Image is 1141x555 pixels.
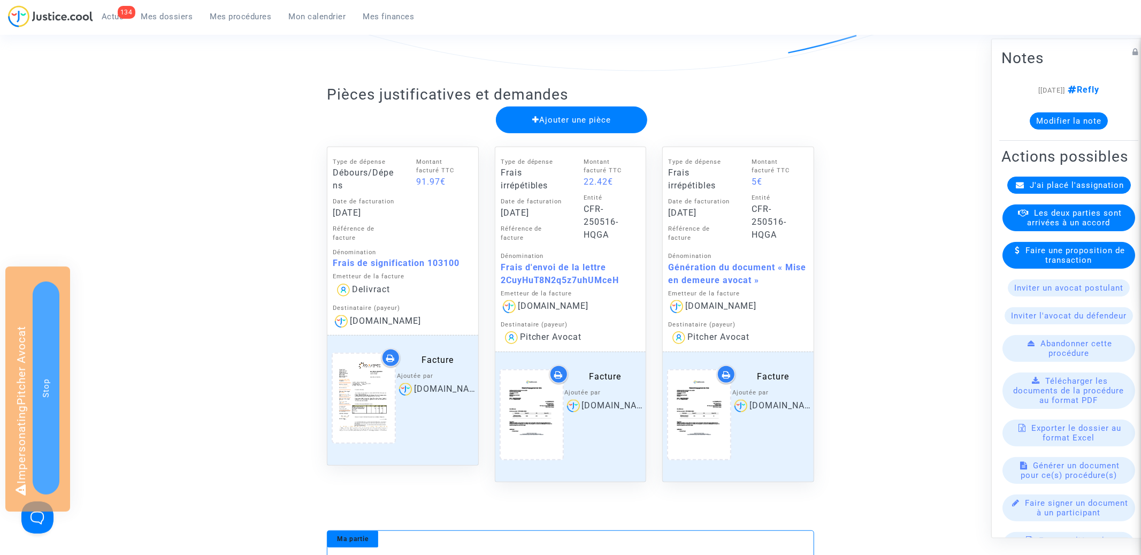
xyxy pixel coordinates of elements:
[582,400,653,410] span: [DOMAIN_NAME]
[327,531,378,548] div: Ma partie
[668,158,730,167] div: Type de dépense
[280,9,355,25] a: Mon calendrier
[1014,376,1124,405] span: Télécharger les documents de la procédure au format PDF
[210,12,272,21] span: Mes procédures
[1038,86,1065,94] span: [[DATE]]
[118,6,135,19] div: 134
[732,389,814,398] div: Ajoutée par
[41,378,51,397] span: Stop
[565,370,646,383] div: Facture
[8,5,93,27] img: jc-logo.svg
[133,9,202,25] a: Mes dossiers
[732,370,814,383] div: Facture
[749,400,821,410] span: [DOMAIN_NAME]
[333,272,473,282] div: Emetteur de la facture
[503,329,520,346] img: icon-user.svg
[752,204,786,240] a: CFR-250516-HQGA
[1014,283,1123,293] span: Inviter un avocat postulant
[584,194,635,203] div: Entité
[501,166,563,192] div: Frais irrépétibles
[1065,85,1099,95] span: Refly
[333,313,350,330] img: logo.png
[355,9,423,25] a: Mes finances
[333,207,395,219] div: [DATE]
[668,252,808,261] div: Dénomination
[532,115,611,125] span: Ajouter une pièce
[501,261,641,287] div: Frais d'envoi de la lettre 2CuyHuT8N2q5z7uhUMceH
[416,158,468,176] div: Montant facturé TTC
[350,316,421,326] span: [DOMAIN_NAME]
[5,267,70,512] div: Impersonating
[21,501,53,534] iframe: Help Scout Beacon - Open
[141,12,193,21] span: Mes dossiers
[1030,112,1108,130] button: Modifier la note
[565,398,582,414] img: logo.png
[1001,49,1136,67] h2: Notes
[202,9,280,25] a: Mes procédures
[1001,147,1136,166] h2: Actions possibles
[501,290,641,299] div: Emetteur de la facture
[333,158,395,167] div: Type de dépense
[668,321,808,330] div: Destinataire (payeur)
[670,329,687,346] img: icon-user.svg
[397,354,478,367] div: Facture
[752,176,803,188] div: 5€
[752,158,803,176] div: Montant facturé TTC
[333,197,395,207] div: Date de facturation
[501,197,563,207] div: Date de facturation
[414,384,485,394] span: [DOMAIN_NAME]
[1021,461,1120,480] span: Générer un document pour ce(s) procédure(s)
[752,194,803,203] div: Entité
[416,176,468,188] div: 91.97€
[1030,180,1124,190] span: J'ai placé l'assignation
[668,166,730,192] div: Frais irrépétibles
[501,252,641,261] div: Dénomination
[501,207,563,219] div: [DATE]
[501,225,563,243] div: Référence de facture
[685,301,756,311] span: [DOMAIN_NAME]
[333,166,395,192] div: Débours/Dépens
[1026,246,1125,265] span: Faire une proposition de transaction
[1011,311,1127,321] span: Inviter l'avocat du défendeur
[732,398,749,414] img: logo.png
[1028,208,1122,227] span: Les deux parties sont arrivées à un accord
[584,204,618,240] a: CFR-250516-HQGA
[520,332,582,343] span: Pitcher Avocat
[327,85,814,104] h2: Pièces justificatives et demandes
[501,321,641,330] div: Destinataire (payeur)
[1032,423,1122,443] span: Exporter le dossier au format Excel
[501,298,518,315] img: logo.png
[496,107,648,133] button: Ajouter une pièce
[397,372,478,381] div: Ajoutée par
[1039,536,1114,555] span: Exporter l'état des comptes
[668,207,730,219] div: [DATE]
[102,12,124,21] span: Actus
[584,158,635,176] div: Montant facturé TTC
[1041,339,1113,358] span: Abandonner cette procédure
[289,12,346,21] span: Mon calendrier
[687,332,749,343] span: Pitcher Avocat
[352,285,390,295] span: Delivract
[333,248,473,257] div: Dénomination
[565,389,646,398] div: Ajoutée par
[335,282,352,299] img: icon-user.svg
[668,298,685,315] img: logo.png
[333,257,473,270] div: Frais de signification 103100
[668,261,808,287] div: Génération du document « Mise en demeure avocat »
[584,176,635,188] div: 22.42€
[518,301,589,311] span: [DOMAIN_NAME]
[333,304,473,313] div: Destinataire (payeur)
[668,290,808,299] div: Emetteur de la facture
[397,381,414,398] img: logo.png
[333,225,395,243] div: Référence de facture
[668,225,730,243] div: Référence de facture
[668,197,730,207] div: Date de facturation
[363,12,415,21] span: Mes finances
[1025,498,1128,518] span: Faire signer un document à un participant
[501,158,563,167] div: Type de dépense
[33,282,59,495] button: Stop
[93,9,133,25] a: 134Actus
